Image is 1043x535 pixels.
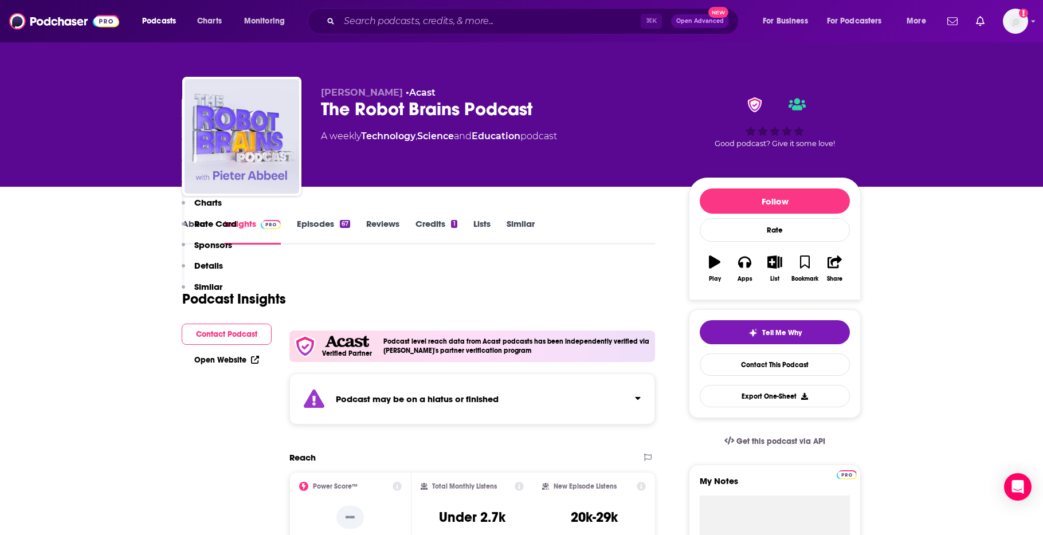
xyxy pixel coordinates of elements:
[366,218,399,245] a: Reviews
[297,218,350,245] a: Episodes67
[671,14,729,28] button: Open AdvancedNew
[454,131,472,141] span: and
[339,12,641,30] input: Search podcasts, credits, & more...
[9,10,119,32] img: Podchaser - Follow, Share and Rate Podcasts
[182,239,232,261] button: Sponsors
[321,87,403,98] span: [PERSON_NAME]
[142,13,176,29] span: Podcasts
[971,11,989,31] a: Show notifications dropdown
[182,281,222,302] button: Similar
[383,337,650,355] h4: Podcast level reach data from Acast podcasts has been independently verified via [PERSON_NAME]'s ...
[294,335,316,357] img: verfied icon
[289,452,316,463] h2: Reach
[715,139,835,148] span: Good podcast? Give it some love!
[700,385,850,407] button: Export One-Sheet
[1004,473,1032,501] div: Open Intercom Messenger
[791,276,818,282] div: Bookmark
[571,509,618,526] h3: 20k-29k
[325,336,368,348] img: Acast
[340,220,350,228] div: 67
[507,218,535,245] a: Similar
[899,12,940,30] button: open menu
[409,87,436,98] a: Acast
[700,218,850,242] div: Rate
[744,97,766,112] img: verified Badge
[1019,9,1028,18] svg: Add a profile image
[837,469,857,479] a: Pro website
[244,13,285,29] span: Monitoring
[185,79,299,194] img: The Robot Brains Podcast
[762,328,802,337] span: Tell Me Why
[700,320,850,344] button: tell me why sparkleTell Me Why
[763,13,808,29] span: For Business
[907,13,926,29] span: More
[700,353,850,376] a: Contact This Podcast
[194,355,259,365] a: Open Website
[190,12,229,30] a: Charts
[415,218,457,245] a: Credits1
[820,248,850,289] button: Share
[1003,9,1028,34] span: Logged in as kindrieri
[641,14,662,29] span: ⌘ K
[194,218,237,229] p: Rate Card
[760,248,790,289] button: List
[837,470,857,479] img: Podchaser Pro
[676,18,724,24] span: Open Advanced
[730,248,759,289] button: Apps
[473,218,491,245] a: Lists
[432,482,497,490] h2: Total Monthly Listens
[819,12,899,30] button: open menu
[708,7,729,18] span: New
[197,13,222,29] span: Charts
[451,220,457,228] div: 1
[322,350,372,357] h5: Verified Partner
[194,260,223,271] p: Details
[182,218,237,239] button: Rate Card
[827,276,842,282] div: Share
[700,475,850,495] label: My Notes
[182,324,272,345] button: Contact Podcast
[748,328,758,337] img: tell me why sparkle
[790,248,819,289] button: Bookmark
[406,87,436,98] span: •
[134,12,191,30] button: open menu
[700,248,730,289] button: Play
[709,276,721,282] div: Play
[336,394,499,404] strong: Podcast may be on a hiatus or finished
[336,506,364,529] p: --
[700,188,850,214] button: Follow
[1003,9,1028,34] button: Show profile menu
[770,276,779,282] div: List
[321,129,557,143] div: A weekly podcast
[689,87,861,158] div: verified BadgeGood podcast? Give it some love!
[554,482,617,490] h2: New Episode Listens
[1003,9,1028,34] img: User Profile
[182,260,223,281] button: Details
[827,13,882,29] span: For Podcasters
[194,239,232,250] p: Sponsors
[417,131,454,141] a: Science
[289,373,655,424] section: Click to expand status details
[738,276,752,282] div: Apps
[736,436,825,446] span: Get this podcast via API
[319,8,750,34] div: Search podcasts, credits, & more...
[755,12,822,30] button: open menu
[715,427,834,455] a: Get this podcast via API
[313,482,358,490] h2: Power Score™
[415,131,417,141] span: ,
[943,11,962,31] a: Show notifications dropdown
[236,12,300,30] button: open menu
[472,131,520,141] a: Education
[361,131,415,141] a: Technology
[194,281,222,292] p: Similar
[439,509,505,526] h3: Under 2.7k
